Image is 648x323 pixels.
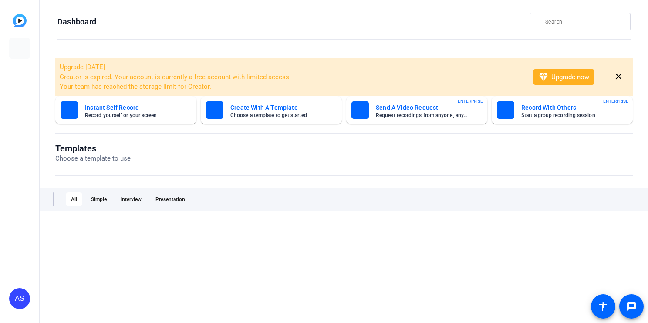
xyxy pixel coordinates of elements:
[66,192,82,206] div: All
[603,98,628,104] span: ENTERPRISE
[458,98,483,104] span: ENTERPRISE
[150,192,190,206] div: Presentation
[492,96,633,124] button: Record With OthersStart a group recording sessionENTERPRISE
[55,96,196,124] button: Instant Self RecordRecord yourself or your screen
[57,17,96,27] h1: Dashboard
[521,102,614,113] mat-card-title: Record With Others
[115,192,147,206] div: Interview
[55,154,131,164] p: Choose a template to use
[376,102,468,113] mat-card-title: Send A Video Request
[521,113,614,118] mat-card-subtitle: Start a group recording session
[545,17,624,27] input: Search
[60,63,105,71] span: Upgrade [DATE]
[86,192,112,206] div: Simple
[55,143,131,154] h1: Templates
[538,72,549,82] mat-icon: diamond
[85,113,177,118] mat-card-subtitle: Record yourself or your screen
[60,82,522,92] li: Your team has reached the storage limit for Creator.
[533,69,594,85] button: Upgrade now
[376,113,468,118] mat-card-subtitle: Request recordings from anyone, anywhere
[85,102,177,113] mat-card-title: Instant Self Record
[13,14,27,27] img: blue-gradient.svg
[230,102,323,113] mat-card-title: Create With A Template
[60,72,522,82] li: Creator is expired. Your account is currently a free account with limited access.
[346,96,487,124] button: Send A Video RequestRequest recordings from anyone, anywhereENTERPRISE
[613,71,624,82] mat-icon: close
[626,301,637,312] mat-icon: message
[230,113,323,118] mat-card-subtitle: Choose a template to get started
[201,96,342,124] button: Create With A TemplateChoose a template to get started
[598,301,608,312] mat-icon: accessibility
[9,288,30,309] div: AS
